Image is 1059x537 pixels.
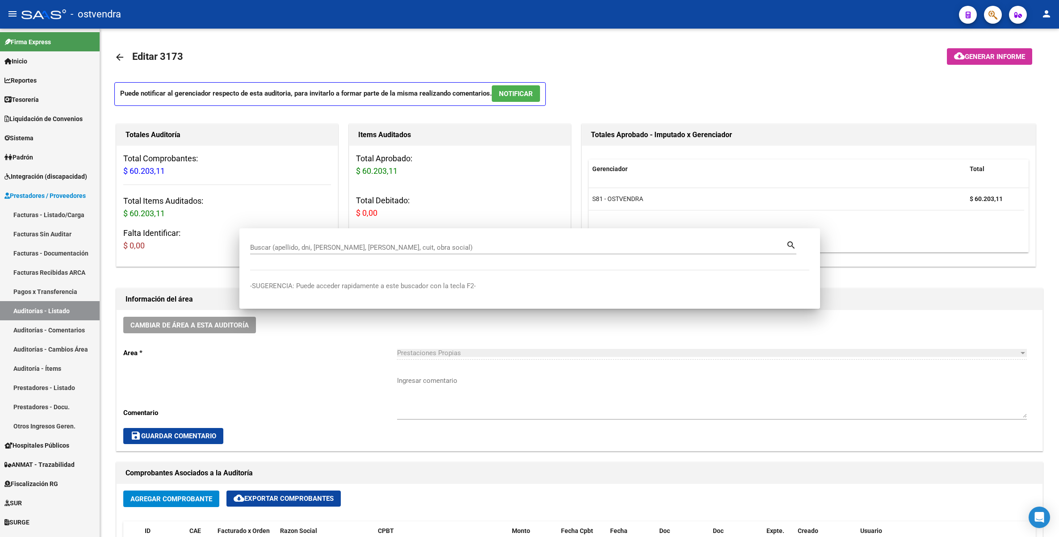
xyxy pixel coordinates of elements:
mat-icon: arrow_back [114,52,125,63]
mat-icon: cloud_download [234,493,244,503]
span: Prestaciones Propias [397,349,461,357]
h1: Comprobantes Asociados a la Auditoría [126,466,1034,480]
h1: Totales Auditoría [126,128,329,142]
span: $ 0,00 [123,241,145,250]
span: NOTIFICAR [499,90,533,98]
span: $ 60.203,11 [356,166,398,176]
span: Fiscalización RG [4,479,58,489]
mat-icon: person [1041,8,1052,19]
span: ID [145,527,151,534]
h3: Total Aprobado: [356,152,564,177]
strong: $ 60.203,11 [970,195,1003,202]
span: Usuario [860,527,882,534]
mat-icon: menu [7,8,18,19]
span: SURGE [4,517,29,527]
span: Cambiar de área a esta auditoría [130,321,249,329]
span: SUR [4,498,22,508]
span: ANMAT - Trazabilidad [4,460,75,470]
span: $ 60.203,11 [123,166,165,176]
span: $ 0,00 [356,208,377,218]
span: Monto [512,527,530,534]
span: Reportes [4,76,37,85]
h1: Totales Aprobado - Imputado x Gerenciador [591,128,1027,142]
p: Puede notificar al gerenciador respecto de esta auditoria, para invitarlo a formar parte de la mi... [114,82,546,106]
datatable-header-cell: Gerenciador [589,159,966,179]
p: Comentario [123,408,397,418]
h3: Total Items Auditados: [123,195,331,220]
span: Tesorería [4,95,39,105]
h3: Total Debitado: [356,194,564,219]
h3: Falta Identificar: [123,227,331,252]
span: Agregar Comprobante [130,495,212,503]
span: CPBT [378,527,394,534]
span: Sistema [4,133,33,143]
span: Total [970,165,984,172]
span: Firma Express [4,37,51,47]
span: S81 - OSTVENDRA [592,195,643,202]
span: Liquidación de Convenios [4,114,83,124]
h3: Total Comprobantes: [123,152,331,177]
span: Guardar Comentario [130,432,216,440]
span: Integración (discapacidad) [4,172,87,181]
mat-icon: save [130,430,141,441]
p: -SUGERENCIA: Puede acceder rapidamente a este buscador con la tecla F2- [250,281,809,291]
span: Razon Social [280,527,317,534]
span: - ostvendra [71,4,121,24]
span: Padrón [4,152,33,162]
mat-icon: cloud_download [954,50,965,61]
span: Exportar Comprobantes [234,495,334,503]
h1: Información del área [126,292,1034,306]
span: Fecha Cpbt [561,527,593,534]
span: CAE [189,527,201,534]
div: Open Intercom Messenger [1029,507,1050,528]
span: Gerenciador [592,165,628,172]
span: Editar 3173 [132,51,183,62]
span: Inicio [4,56,27,66]
span: $ 60.203,11 [123,209,165,218]
h1: Items Auditados [358,128,561,142]
p: Area * [123,348,397,358]
datatable-header-cell: Total [966,159,1024,179]
span: Hospitales Públicos [4,441,69,450]
mat-icon: search [786,239,796,250]
span: Generar informe [965,53,1025,61]
span: Creado [798,527,818,534]
span: Prestadores / Proveedores [4,191,86,201]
